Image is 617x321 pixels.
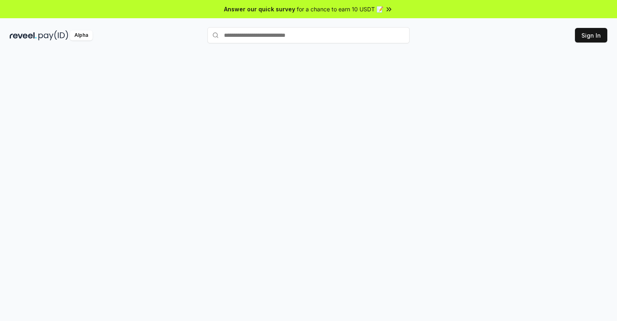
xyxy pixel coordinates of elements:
[38,30,68,40] img: pay_id
[224,5,295,13] span: Answer our quick survey
[70,30,93,40] div: Alpha
[297,5,383,13] span: for a chance to earn 10 USDT 📝
[575,28,607,43] button: Sign In
[10,30,37,40] img: reveel_dark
